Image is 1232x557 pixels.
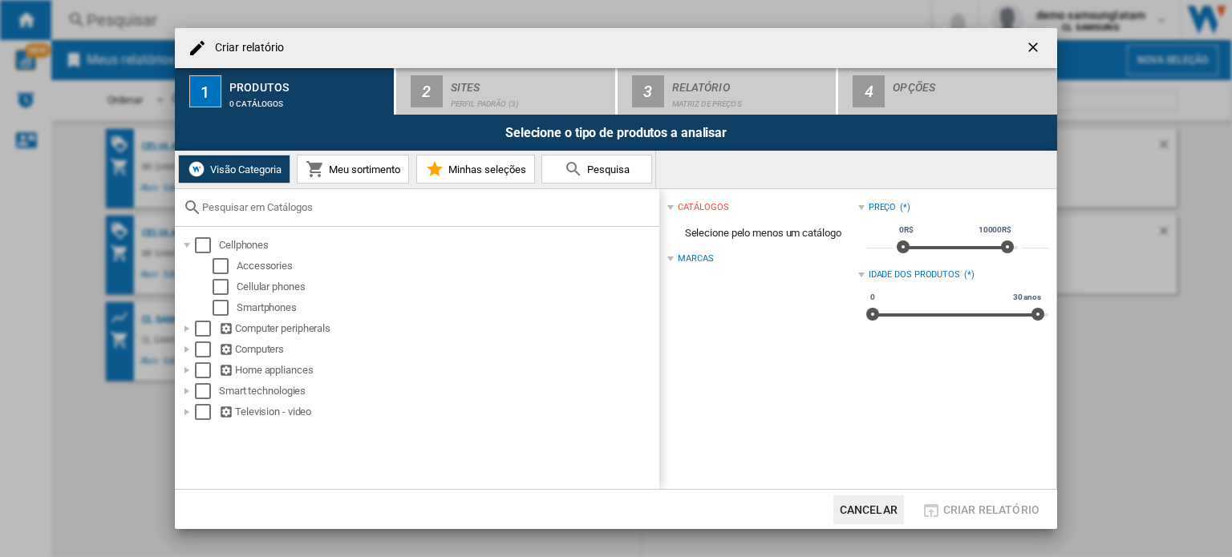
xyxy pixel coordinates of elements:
md-checkbox: Select [195,341,219,357]
span: Visão Categoria [206,163,282,176]
div: Smartphones [237,300,657,316]
span: 0R$ [897,224,916,236]
div: Cellphones [219,237,657,253]
input: Pesquisar em Catálogos [202,201,651,213]
md-checkbox: Select [195,383,219,399]
div: Preço [869,201,897,214]
button: 4 Opções [838,68,1057,115]
button: 3 Relatório Matriz de preços [618,68,838,115]
md-checkbox: Select [213,258,237,274]
md-checkbox: Select [195,237,219,253]
ng-md-icon: getI18NText('BUTTONS.CLOSE_DIALOG') [1025,39,1044,59]
button: getI18NText('BUTTONS.CLOSE_DIALOG') [1019,32,1051,64]
div: Idade dos produtos [869,268,960,281]
button: Visão Categoria [178,155,290,184]
div: 4 [853,75,885,107]
div: Produtos [229,75,387,91]
button: Meu sortimento [297,155,409,184]
div: Selecione o tipo de produtos a analisar [175,115,1057,151]
md-checkbox: Select [213,300,237,316]
button: Pesquisa [541,155,652,184]
md-checkbox: Select [213,279,237,295]
div: Computer peripherals [219,321,657,337]
div: Cellular phones [237,279,657,295]
div: 2 [411,75,443,107]
span: Criar relatório [943,503,1039,516]
button: Minhas seleções [416,155,535,184]
button: Cancelar [833,495,904,524]
md-dialog: Criar relatório ... [175,28,1057,530]
h4: Criar relatório [207,40,285,56]
div: Sites [451,75,609,91]
div: Smart technologies [219,383,657,399]
span: Selecione pelo menos um catálogo [667,218,857,248]
md-checkbox: Select [195,362,219,378]
button: 2 Sites Perfil padrão (3) [396,68,617,115]
div: 1 [189,75,221,107]
div: Matriz de preços [672,91,830,108]
div: 0 catálogos [229,91,387,108]
div: Computers [219,341,657,357]
button: 1 Produtos 0 catálogos [175,68,395,115]
span: Pesquisa [583,163,630,176]
div: catálogos [678,201,728,214]
md-checkbox: Select [195,321,219,337]
div: 3 [632,75,664,107]
div: Opções [893,75,1051,91]
span: 0 [868,291,877,304]
span: Minhas seleções [444,163,526,176]
img: wiser-icon-white.png [187,159,206,179]
div: Relatório [672,75,830,91]
button: Criar relatório [917,495,1044,524]
span: 10000R$ [976,224,1014,236]
md-checkbox: Select [195,404,219,420]
span: Meu sortimento [325,163,400,176]
div: Accessories [237,258,657,274]
div: Home appliances [219,362,657,378]
div: Marcas [678,252,713,265]
div: Television - video [219,404,657,420]
span: 30 anos [1011,291,1044,304]
div: Perfil padrão (3) [451,91,609,108]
